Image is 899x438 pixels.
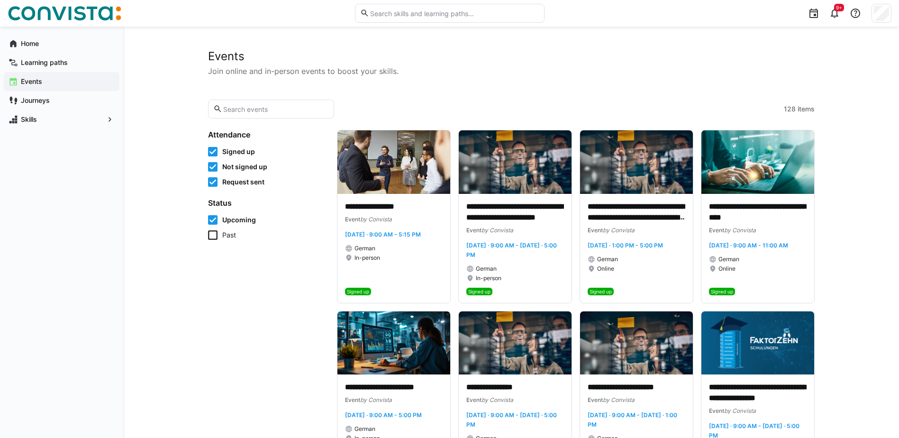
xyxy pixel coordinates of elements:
[222,177,264,187] span: Request sent
[369,9,539,18] input: Search skills and learning paths…
[360,216,392,223] span: by Convista
[347,289,369,294] span: Signed up
[222,147,255,156] span: Signed up
[345,411,422,419] span: [DATE] · 9:00 AM - 5:00 PM
[709,227,724,234] span: Event
[345,396,360,403] span: Event
[481,396,513,403] span: by Convista
[459,311,572,375] img: image
[466,396,481,403] span: Event
[701,130,814,194] img: image
[468,289,490,294] span: Signed up
[476,265,497,273] span: German
[711,289,733,294] span: Signed up
[590,289,612,294] span: Signed up
[588,227,603,234] span: Event
[466,242,557,258] span: [DATE] · 9:00 AM - [DATE] · 5:00 PM
[597,265,614,273] span: Online
[222,215,256,225] span: Upcoming
[360,396,392,403] span: by Convista
[354,254,380,262] span: In-person
[345,216,360,223] span: Event
[222,162,267,172] span: Not signed up
[354,425,375,433] span: German
[709,407,724,414] span: Event
[208,49,815,64] h2: Events
[597,255,618,263] span: German
[466,227,481,234] span: Event
[588,411,677,428] span: [DATE] · 9:00 AM - [DATE] · 1:00 PM
[603,227,635,234] span: by Convista
[459,130,572,194] img: image
[603,396,635,403] span: by Convista
[718,255,739,263] span: German
[476,274,501,282] span: In-person
[588,242,663,249] span: [DATE] · 1:00 PM - 5:00 PM
[208,198,326,208] h4: Status
[588,396,603,403] span: Event
[701,311,814,375] img: image
[724,407,756,414] span: by Convista
[709,242,788,249] span: [DATE] · 9:00 AM - 11:00 AM
[836,5,842,10] span: 9+
[481,227,513,234] span: by Convista
[337,311,450,375] img: image
[580,130,693,194] img: image
[466,411,557,428] span: [DATE] · 9:00 AM - [DATE] · 5:00 PM
[337,130,450,194] img: image
[208,130,326,139] h4: Attendance
[345,231,421,238] span: [DATE] · 9:00 AM - 5:15 PM
[222,105,329,113] input: Search events
[718,265,736,273] span: Online
[724,227,756,234] span: by Convista
[208,65,815,77] p: Join online and in-person events to boost your skills.
[784,104,796,114] span: 128
[798,104,815,114] span: items
[222,230,236,240] span: Past
[354,245,375,252] span: German
[580,311,693,375] img: image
